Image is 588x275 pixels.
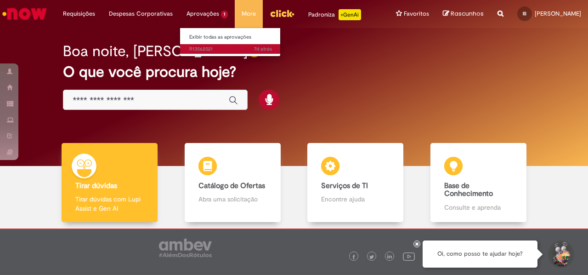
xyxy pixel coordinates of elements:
b: Serviços de TI [321,181,368,190]
span: Favoritos [404,9,429,18]
p: Abra uma solicitação [198,195,267,204]
b: Tirar dúvidas [75,181,117,190]
a: Aberto R13562021 : [180,44,281,54]
img: logo_footer_youtube.png [403,250,415,262]
time: 24/09/2025 10:13:06 [254,46,272,52]
h2: O que você procura hoje? [63,64,525,80]
span: More [242,9,256,18]
span: Aprovações [187,9,219,18]
b: Base de Conhecimento [444,181,493,199]
a: Rascunhos [443,10,484,18]
p: Encontre ajuda [321,195,390,204]
div: Padroniza [308,9,361,20]
h2: Boa noite, [PERSON_NAME] [63,43,248,59]
span: 7d atrás [254,46,272,52]
span: IS [523,11,526,17]
p: Consulte e aprenda [444,203,513,212]
img: logo_footer_twitter.png [369,255,374,259]
img: logo_footer_ambev_rotulo_gray.png [159,239,212,257]
img: logo_footer_linkedin.png [387,254,392,260]
button: Iniciar Conversa de Suporte [547,241,574,268]
a: Tirar dúvidas Tirar dúvidas com Lupi Assist e Gen Ai [48,143,171,223]
span: 1 [221,11,228,18]
a: Base de Conhecimento Consulte e aprenda [417,143,540,223]
div: Oi, como posso te ajudar hoje? [423,241,537,268]
span: Rascunhos [451,9,484,18]
img: ServiceNow [1,5,48,23]
a: Exibir todas as aprovações [180,32,281,42]
img: logo_footer_facebook.png [351,255,356,259]
span: Requisições [63,9,95,18]
a: Serviços de TI Encontre ajuda [294,143,417,223]
a: Catálogo de Ofertas Abra uma solicitação [171,143,294,223]
p: +GenAi [339,9,361,20]
span: R13562021 [189,46,272,53]
span: [PERSON_NAME] [535,10,581,17]
span: Despesas Corporativas [109,9,173,18]
p: Tirar dúvidas com Lupi Assist e Gen Ai [75,195,144,213]
b: Catálogo de Ofertas [198,181,265,190]
ul: Aprovações [180,28,281,57]
img: click_logo_yellow_360x200.png [270,6,294,20]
